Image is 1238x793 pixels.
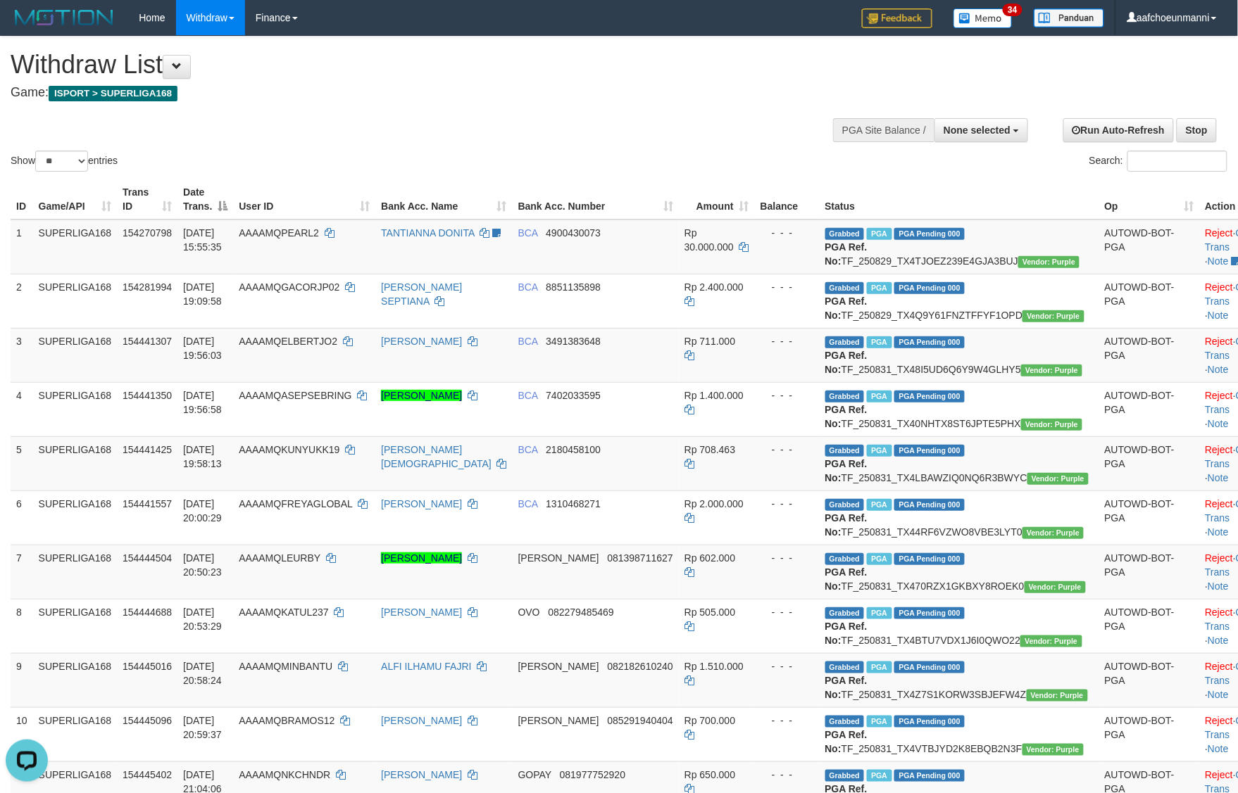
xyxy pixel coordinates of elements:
td: TF_250831_TX48I5UD6Q6Y9W4GLHY5 [820,328,1099,382]
div: - - - [761,226,814,240]
th: User ID: activate to sort column ascending [233,179,375,220]
a: Note [1208,581,1229,592]
span: Marked by aafounsreynich [867,553,892,565]
a: [PERSON_NAME][DEMOGRAPHIC_DATA] [381,444,492,469]
span: Vendor URL: https://trx4.1velocity.biz [1023,744,1084,756]
span: Marked by aafsoycanthlai [867,607,892,619]
span: Vendor URL: https://trx4.1velocity.biz [1018,256,1080,268]
span: OVO [518,607,540,618]
td: 6 [11,490,33,545]
a: Reject [1205,661,1233,672]
td: TF_250829_TX4Q9Y61FNZTFFYF1OPD [820,274,1099,328]
th: Bank Acc. Name: activate to sort column ascending [375,179,512,220]
select: Showentries [35,151,88,172]
td: TF_250831_TX470RZX1GKBXY8ROEK0 [820,545,1099,599]
th: Game/API: activate to sort column ascending [33,179,118,220]
h4: Game: [11,86,811,100]
span: Copy 081977752920 to clipboard [560,769,625,780]
div: - - - [761,659,814,673]
label: Search: [1089,151,1227,172]
b: PGA Ref. No: [825,729,868,754]
td: 9 [11,653,33,707]
span: 154445016 [123,661,172,672]
div: - - - [761,713,814,728]
h1: Withdraw List [11,51,811,79]
th: Trans ID: activate to sort column ascending [117,179,177,220]
span: PGA Pending [894,770,965,782]
div: - - - [761,605,814,619]
td: 7 [11,545,33,599]
span: BCA [518,227,538,239]
a: [PERSON_NAME] SEPTIANA [381,281,462,307]
span: AAAAMQELBERTJO2 [239,336,337,347]
img: Button%20Memo.svg [953,8,1013,28]
a: [PERSON_NAME] [381,336,462,347]
div: - - - [761,768,814,782]
td: SUPERLIGA168 [33,382,118,436]
b: PGA Ref. No: [825,296,868,321]
span: AAAAMQLEURBY [239,552,320,564]
a: Reject [1205,552,1233,564]
td: 3 [11,328,33,382]
span: Copy 8851135898 to clipboard [546,281,601,293]
span: Vendor URL: https://trx4.1velocity.biz [1021,419,1082,431]
span: Rp 1.510.000 [684,661,744,672]
td: TF_250831_TX4BTU7VDX1J6I0QWO22 [820,599,1099,653]
b: PGA Ref. No: [825,350,868,375]
span: PGA Pending [894,661,965,673]
div: - - - [761,497,814,511]
span: Copy 081398711627 to clipboard [608,552,673,564]
td: SUPERLIGA168 [33,328,118,382]
span: PGA Pending [894,228,965,240]
img: panduan.png [1034,8,1104,27]
span: [PERSON_NAME] [518,715,599,726]
label: Show entries [11,151,118,172]
span: Rp 711.000 [684,336,735,347]
span: Grabbed [825,445,865,457]
td: AUTOWD-BOT-PGA [1099,382,1200,436]
span: Marked by aafnonsreyleab [867,282,892,294]
td: AUTOWD-BOT-PGA [1099,328,1200,382]
a: Note [1208,689,1229,700]
span: ISPORT > SUPERLIGA168 [49,86,177,101]
td: TF_250831_TX40NHTX8ST6JPTE5PHX [820,382,1099,436]
th: Op: activate to sort column ascending [1099,179,1200,220]
img: Feedback.jpg [862,8,932,28]
span: BCA [518,281,538,293]
span: AAAAMQKUNYUKK19 [239,444,339,455]
span: Vendor URL: https://trx4.1velocity.biz [1027,690,1088,702]
span: PGA Pending [894,499,965,511]
span: Rp 602.000 [684,552,735,564]
a: Note [1208,472,1229,483]
span: AAAAMQASEPSEBRING [239,390,351,401]
button: Open LiveChat chat widget [6,6,48,48]
span: [DATE] 19:09:58 [183,281,222,307]
td: AUTOWD-BOT-PGA [1099,490,1200,545]
a: Note [1208,743,1229,754]
td: SUPERLIGA168 [33,707,118,761]
a: Note [1208,310,1229,321]
a: Reject [1205,390,1233,401]
div: - - - [761,443,814,457]
th: Balance [755,179,820,220]
span: PGA Pending [894,716,965,728]
b: PGA Ref. No: [825,566,868,592]
span: Marked by aafheankoy [867,716,892,728]
span: 154444504 [123,552,172,564]
a: Stop [1177,118,1217,142]
td: SUPERLIGA168 [33,599,118,653]
a: Reject [1205,607,1233,618]
span: 34 [1003,4,1022,16]
td: 5 [11,436,33,490]
span: 154441425 [123,444,172,455]
span: Copy 3491383648 to clipboard [546,336,601,347]
td: 10 [11,707,33,761]
td: AUTOWD-BOT-PGA [1099,436,1200,490]
span: Rp 30.000.000 [684,227,734,253]
td: SUPERLIGA168 [33,545,118,599]
a: Run Auto-Refresh [1063,118,1174,142]
input: Search: [1127,151,1227,172]
span: Copy 7402033595 to clipboard [546,390,601,401]
span: Rp 505.000 [684,607,735,618]
span: Marked by aafchhiseyha [867,770,892,782]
